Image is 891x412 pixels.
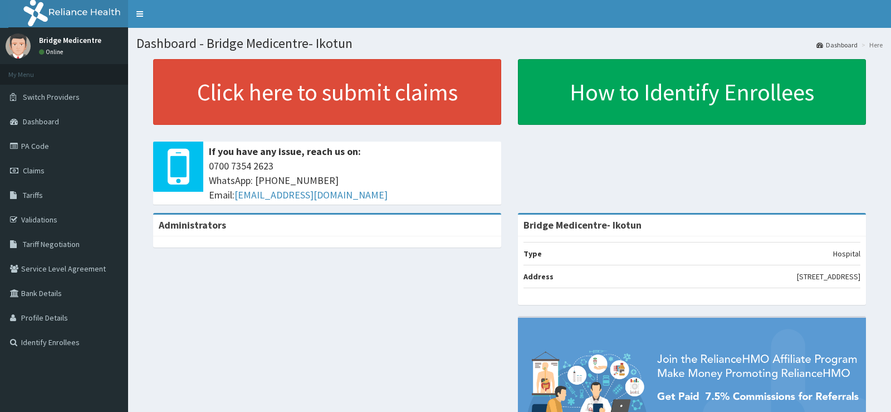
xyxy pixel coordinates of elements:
b: Type [523,249,542,259]
span: Switch Providers [23,92,80,102]
p: Hospital [833,248,860,259]
b: Address [523,272,554,282]
a: [EMAIL_ADDRESS][DOMAIN_NAME] [234,188,388,201]
li: Here [859,40,883,50]
span: Claims [23,166,45,176]
span: Tariffs [23,190,43,200]
b: Administrators [159,219,226,231]
strong: Bridge Medicentre- Ikotun [523,219,642,231]
a: Click here to submit claims [153,59,501,125]
a: Dashboard [816,40,858,50]
span: 0700 7354 2623 WhatsApp: [PHONE_NUMBER] Email: [209,159,496,202]
a: How to Identify Enrollees [518,59,866,125]
p: [STREET_ADDRESS] [797,271,860,282]
img: User Image [6,33,31,59]
a: Online [39,48,66,56]
h1: Dashboard - Bridge Medicentre- Ikotun [136,36,883,51]
span: Dashboard [23,117,59,127]
span: Tariff Negotiation [23,239,80,249]
p: Bridge Medicentre [39,36,101,44]
b: If you have any issue, reach us on: [209,145,361,158]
